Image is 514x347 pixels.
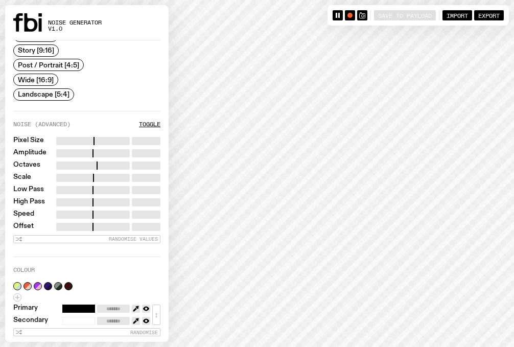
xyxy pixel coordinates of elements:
[13,186,44,194] label: Low Pass
[378,12,432,18] span: Save to Payload
[478,12,500,18] span: Export
[13,317,48,325] label: Secondary
[18,90,69,98] span: Landscape [5:4]
[139,122,160,127] button: Toggle
[48,20,102,26] span: Noise Generator
[13,328,160,336] button: Randomise
[447,12,468,18] span: Import
[13,235,160,243] button: Randomise Values
[13,223,34,231] label: Offset
[13,149,46,157] label: Amplitude
[13,161,40,170] label: Octaves
[13,211,34,219] label: Speed
[442,10,472,20] button: Import
[374,10,436,20] button: Save to Payload
[48,26,102,32] span: v1.0
[13,198,45,206] label: High Pass
[13,174,31,182] label: Scale
[18,76,54,83] span: Wide [16:9]
[474,10,504,20] button: Export
[152,305,160,325] button: ↕
[13,305,38,313] label: Primary
[13,137,44,145] label: Pixel Size
[13,122,71,127] label: Noise (Advanced)
[130,330,158,335] span: Randomise
[109,236,158,242] span: Randomise Values
[18,47,54,54] span: Story [9:16]
[18,61,79,69] span: Post / Portrait [4:5]
[13,267,35,273] label: Colour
